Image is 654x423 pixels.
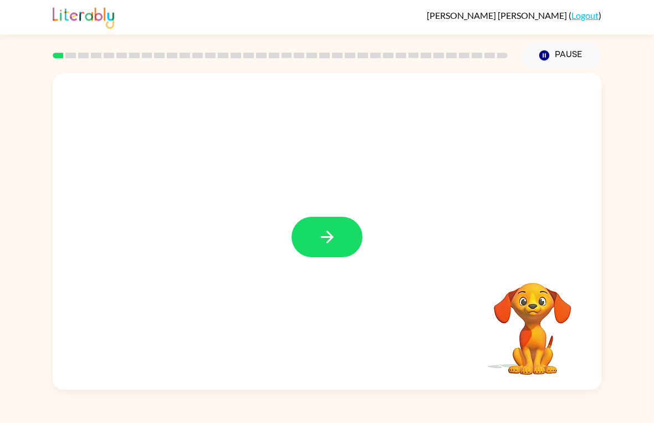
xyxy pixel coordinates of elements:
button: Pause [521,43,601,68]
img: Literably [53,4,114,29]
video: Your browser must support playing .mp4 files to use Literably. Please try using another browser. [477,266,588,376]
div: ( ) [427,10,601,21]
a: Logout [571,10,599,21]
span: [PERSON_NAME] [PERSON_NAME] [427,10,569,21]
